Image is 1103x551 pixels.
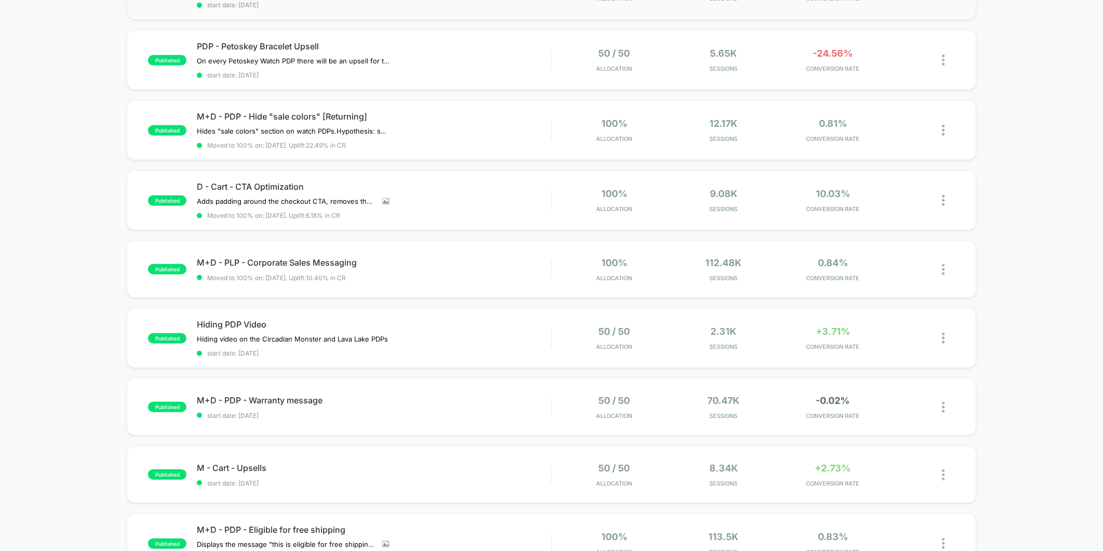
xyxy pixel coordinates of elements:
[197,319,551,330] span: Hiding PDP Video
[197,1,551,9] span: start date: [DATE]
[706,257,742,268] span: 112.48k
[942,538,945,549] img: close
[942,125,945,136] img: close
[781,65,885,72] span: CONVERSION RATE
[148,195,186,206] span: published
[207,274,346,282] span: Moved to 100% on: [DATE] . Uplift: 10.40% in CR
[671,65,776,72] span: Sessions
[709,531,739,542] span: 113.5k
[601,118,627,129] span: 100%
[815,463,851,474] span: +2.73%
[710,48,737,59] span: 5.65k
[599,326,630,337] span: 50 / 50
[197,111,551,122] span: M+D - PDP - Hide "sale colors" [Returning]
[671,274,776,282] span: Sessions
[197,412,551,419] span: start date: [DATE]
[781,274,885,282] span: CONVERSION RATE
[197,335,388,343] span: Hiding video on the Circadian Monster and Lava Lake PDPs
[708,395,740,406] span: 70.47k
[597,412,633,419] span: Allocation
[197,71,551,79] span: start date: [DATE]
[197,197,374,205] span: Adds padding around the checkout CTA, removes the subtotal and shipping sections above the estima...
[671,205,776,213] span: Sessions
[781,480,885,487] span: CONVERSION RATE
[710,118,738,129] span: 12.17k
[148,264,186,274] span: published
[781,135,885,142] span: CONVERSION RATE
[597,65,633,72] span: Allocation
[597,274,633,282] span: Allocation
[599,395,630,406] span: 50 / 50
[148,333,186,344] span: published
[818,257,848,268] span: 0.84%
[197,395,551,405] span: M+D - PDP - Warranty message
[601,257,627,268] span: 100%
[197,181,551,192] span: D - Cart - CTA Optimization
[781,343,885,350] span: CONVERSION RATE
[818,531,848,542] span: 0.83%
[781,412,885,419] span: CONVERSION RATE
[148,539,186,549] span: published
[197,57,389,65] span: On every Petoskey Watch PDP there will be an upsell for the 4mm Petoskey Bracelet, based on data ...
[597,205,633,213] span: Allocation
[711,326,737,337] span: 2.31k
[942,333,945,344] img: close
[197,540,374,548] span: Displays the message "this is eligible for free shipping" on all PDPs that are $125+ (US only)
[671,480,776,487] span: Sessions
[197,463,551,473] span: M - Cart - Upsells
[197,524,551,535] span: M+D - PDP - Eligible for free shipping
[599,463,630,474] span: 50 / 50
[813,48,853,59] span: -24.56%
[942,195,945,206] img: close
[148,469,186,480] span: published
[197,41,551,51] span: PDP - Petoskey Bracelet Upsell
[148,55,186,65] span: published
[197,479,551,487] span: start date: [DATE]
[942,402,945,413] img: close
[816,326,850,337] span: +3.71%
[816,188,850,199] span: 10.03%
[671,135,776,142] span: Sessions
[197,127,389,135] span: Hides "sale colors" section on watch PDPs.Hypothesis: showcasing discounted versions of products ...
[671,343,776,350] span: Sessions
[671,412,776,419] span: Sessions
[207,212,340,219] span: Moved to 100% on: [DATE] . Uplift: 6.18% in CR
[819,118,847,129] span: 0.81%
[601,188,627,199] span: 100%
[599,48,630,59] span: 50 / 50
[942,55,945,65] img: close
[197,349,551,357] span: start date: [DATE]
[781,205,885,213] span: CONVERSION RATE
[709,463,738,474] span: 8.34k
[942,469,945,480] img: close
[710,188,737,199] span: 9.08k
[207,141,346,149] span: Moved to 100% on: [DATE] . Uplift: 22.49% in CR
[597,343,633,350] span: Allocation
[601,531,627,542] span: 100%
[148,402,186,412] span: published
[816,395,850,406] span: -0.02%
[148,125,186,136] span: published
[597,480,633,487] span: Allocation
[197,257,551,268] span: M+D - PLP - Corporate Sales Messaging
[597,135,633,142] span: Allocation
[942,264,945,275] img: close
